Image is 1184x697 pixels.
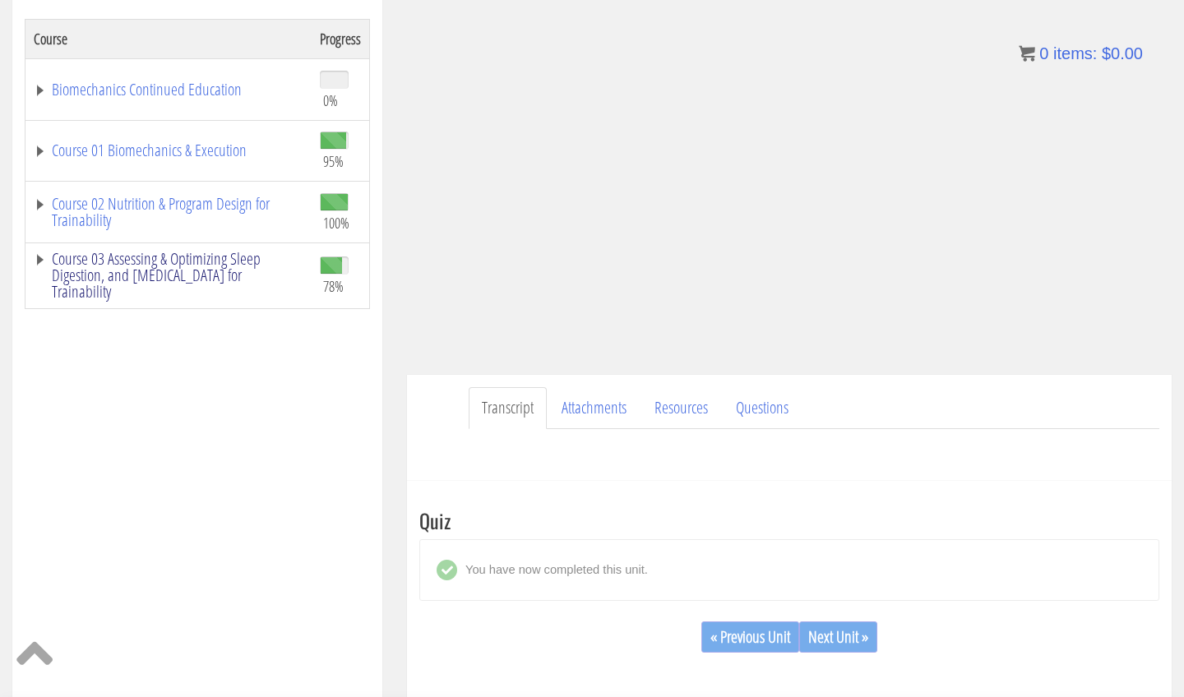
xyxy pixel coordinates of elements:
[723,387,802,429] a: Questions
[312,19,370,58] th: Progress
[641,387,721,429] a: Resources
[25,19,312,58] th: Course
[1102,44,1143,62] bdi: 0.00
[701,621,799,653] a: « Previous Unit
[1019,45,1035,62] img: icon11.png
[323,214,349,232] span: 100%
[548,387,640,429] a: Attachments
[323,152,344,170] span: 95%
[323,91,338,109] span: 0%
[469,387,547,429] a: Transcript
[34,142,303,159] a: Course 01 Biomechanics & Execution
[34,196,303,228] a: Course 02 Nutrition & Program Design for Trainability
[1053,44,1097,62] span: items:
[1039,44,1048,62] span: 0
[323,277,344,295] span: 78%
[34,251,303,300] a: Course 03 Assessing & Optimizing Sleep Digestion, and [MEDICAL_DATA] for Trainability
[419,510,1159,531] h3: Quiz
[1102,44,1111,62] span: $
[34,81,303,98] a: Biomechanics Continued Education
[457,560,648,580] div: You have now completed this unit.
[799,621,877,653] a: Next Unit »
[1019,44,1143,62] a: 0 items: $0.00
